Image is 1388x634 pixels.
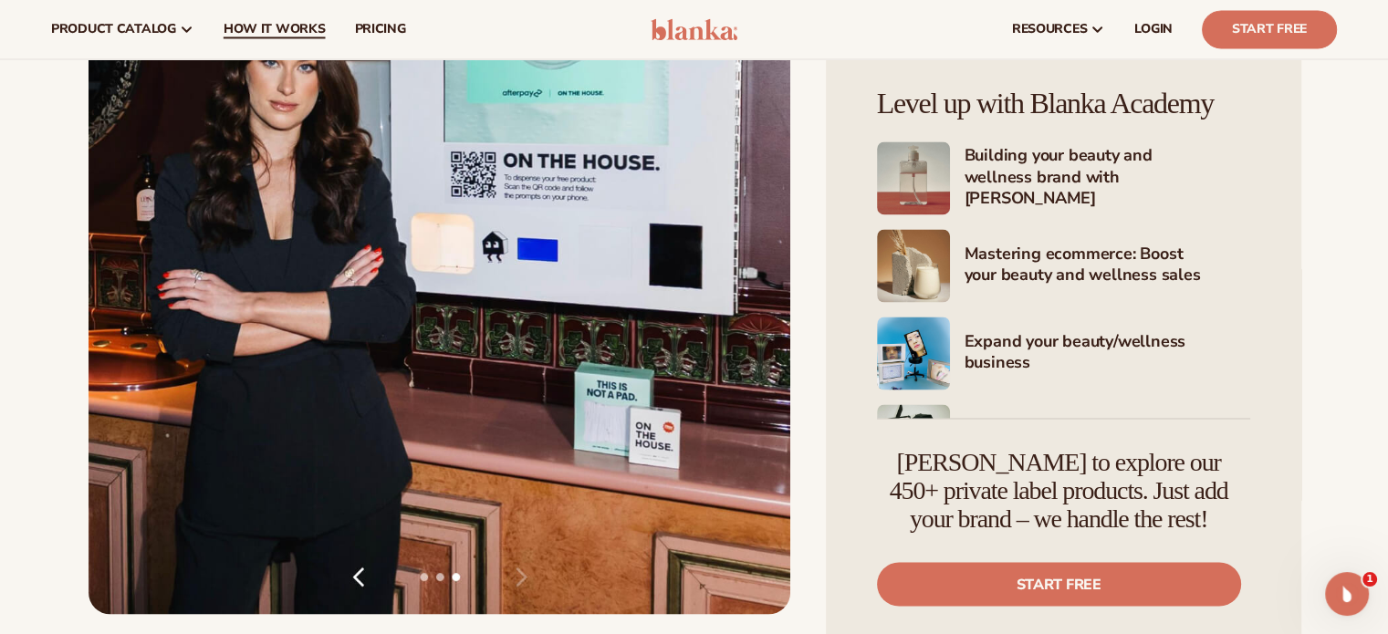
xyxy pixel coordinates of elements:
[965,244,1250,288] h4: Mastering ecommerce: Boost your beauty and wellness sales
[354,22,405,36] span: pricing
[877,404,950,477] img: Shopify Image 6
[877,141,1250,214] a: Shopify Image 3 Building your beauty and wellness brand with [PERSON_NAME]
[1012,22,1087,36] span: resources
[1202,10,1337,48] a: Start Free
[877,317,950,390] img: Shopify Image 5
[1134,22,1173,36] span: LOGIN
[877,448,1241,532] h4: [PERSON_NAME] to explore our 450+ private label products. Just add your brand – we handle the rest!
[877,88,1250,120] h4: Level up with Blanka Academy
[877,404,1250,477] a: Shopify Image 6 Marketing your beauty and wellness brand 101
[651,18,737,40] img: logo
[877,229,1250,302] a: Shopify Image 4 Mastering ecommerce: Boost your beauty and wellness sales
[877,562,1241,606] a: Start free
[965,331,1250,376] h4: Expand your beauty/wellness business
[965,145,1250,211] h4: Building your beauty and wellness brand with [PERSON_NAME]
[1325,572,1369,616] iframe: Intercom live chat
[1362,572,1377,587] span: 1
[51,22,176,36] span: product catalog
[877,141,950,214] img: Shopify Image 3
[877,317,1250,390] a: Shopify Image 5 Expand your beauty/wellness business
[877,229,950,302] img: Shopify Image 4
[224,22,326,36] span: How It Works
